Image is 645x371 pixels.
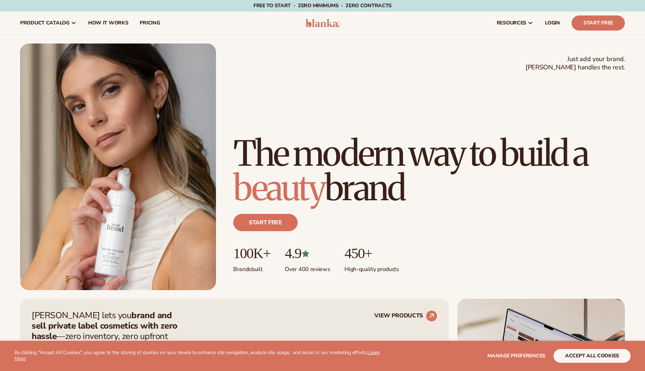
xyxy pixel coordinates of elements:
[285,246,330,261] p: 4.9
[233,166,325,210] span: beauty
[233,246,270,261] p: 100K+
[20,43,216,290] img: Female holding tanning mousse.
[344,246,399,261] p: 450+
[487,352,545,359] span: Manage preferences
[88,20,128,26] span: How It Works
[32,310,186,352] p: [PERSON_NAME] lets you —zero inventory, zero upfront costs, and we handle fulfillment for you.
[134,12,166,35] a: pricing
[14,12,82,35] a: product catalog
[526,55,625,72] span: Just add your brand. [PERSON_NAME] handles the rest.
[253,2,392,9] span: Free to start · ZERO minimums · ZERO contracts
[233,136,625,205] h1: The modern way to build a brand
[233,214,298,231] a: Start free
[554,349,631,363] button: accept all cookies
[306,19,340,27] img: logo
[487,349,545,363] button: Manage preferences
[497,20,526,26] span: resources
[572,15,625,31] a: Start Free
[140,20,160,26] span: pricing
[14,349,380,362] a: Learn More
[539,12,566,35] a: LOGIN
[14,350,391,362] p: By clicking "Accept All Cookies", you agree to the storing of cookies on your device to enhance s...
[491,12,539,35] a: resources
[32,310,177,342] strong: brand and sell private label cosmetics with zero hassle
[20,20,69,26] span: product catalog
[233,261,270,273] p: Brands built
[545,20,560,26] span: LOGIN
[285,261,330,273] p: Over 400 reviews
[344,261,399,273] p: High-quality products
[82,12,134,35] a: How It Works
[374,310,437,322] a: VIEW PRODUCTS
